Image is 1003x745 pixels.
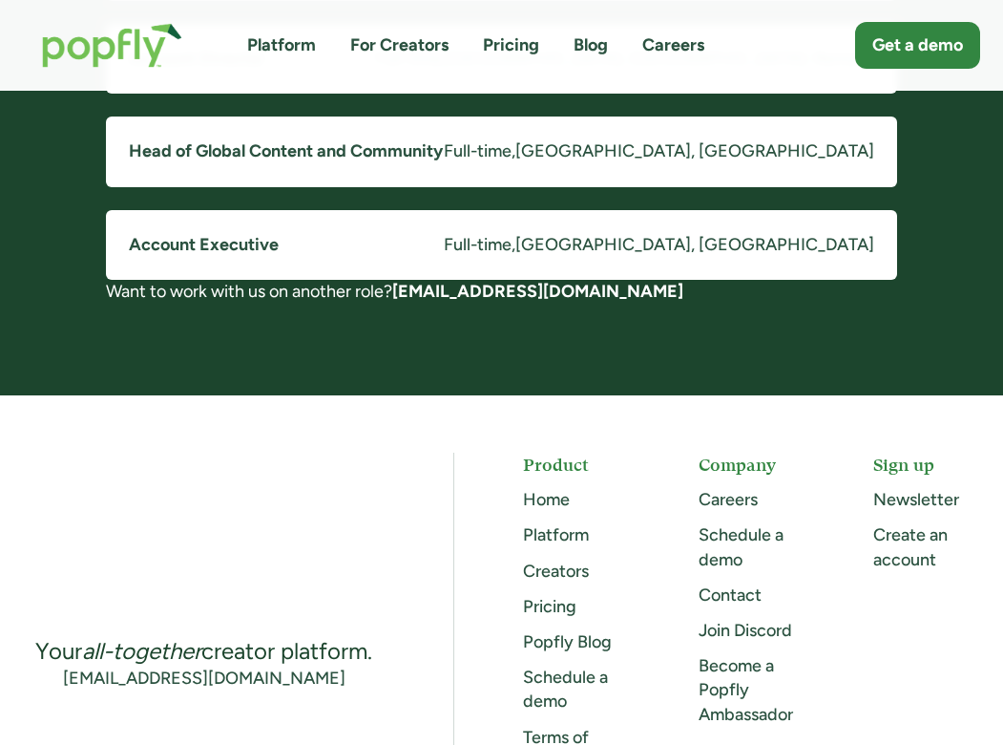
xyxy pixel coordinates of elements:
div: Full-time [444,139,512,163]
div: Your creator platform. [35,636,372,667]
h5: Product [523,453,630,477]
a: Careers [699,489,758,510]
a: Contact [699,585,762,606]
a: home [23,4,201,87]
a: Popfly Blog [523,631,612,652]
a: [EMAIL_ADDRESS][DOMAIN_NAME] [63,667,345,691]
a: Pricing [483,33,539,57]
a: [EMAIL_ADDRESS][DOMAIN_NAME] [392,281,683,302]
a: Join Discord [699,620,792,641]
div: [GEOGRAPHIC_DATA], [GEOGRAPHIC_DATA] [515,139,874,163]
h5: Company [699,453,805,477]
a: Schedule a demo [699,524,784,569]
h5: Sign up [873,453,980,477]
a: Pricing [523,596,576,617]
a: Creators [523,561,589,582]
a: Create an account [873,524,948,569]
a: Become a Popfly Ambassador [699,655,793,724]
a: Account ExecutiveFull-time,[GEOGRAPHIC_DATA], [GEOGRAPHIC_DATA] [106,210,897,280]
div: , [512,233,515,257]
a: Blog [574,33,608,57]
a: Head of Global Content and CommunityFull-time,[GEOGRAPHIC_DATA], [GEOGRAPHIC_DATA] [106,117,897,186]
em: all-together [82,637,201,665]
a: Get a demo [855,22,980,69]
h5: Account Executive [129,233,279,257]
a: Schedule a demo [523,667,608,712]
a: Home [523,489,570,510]
a: Newsletter [873,489,959,510]
a: Careers [642,33,704,57]
div: Full-time [444,233,512,257]
div: [GEOGRAPHIC_DATA], [GEOGRAPHIC_DATA] [515,233,874,257]
a: Platform [247,33,316,57]
div: Get a demo [872,33,963,57]
h5: Head of Global Content and Community [129,139,443,163]
a: Platform [523,524,589,545]
div: Want to work with us on another role? [106,280,897,304]
a: For Creators [350,33,449,57]
div: , [512,139,515,163]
